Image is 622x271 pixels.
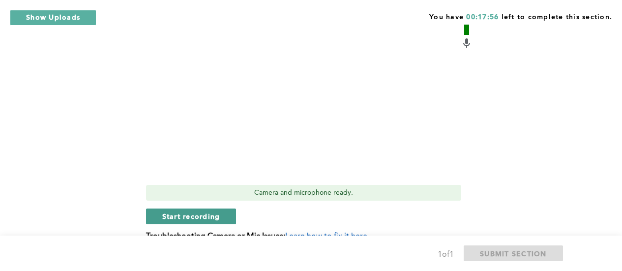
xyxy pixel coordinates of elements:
[146,209,237,224] button: Start recording
[162,211,220,221] span: Start recording
[480,249,547,258] span: SUBMIT SECTION
[466,14,499,21] span: 00:17:56
[146,185,461,201] div: Camera and microphone ready.
[146,233,285,241] b: Troubleshooting Camera or Mic Issues:
[429,10,612,22] span: You have left to complete this section.
[438,248,454,262] div: 1 of 1
[10,10,96,26] button: Show Uploads
[464,245,563,261] button: SUBMIT SECTION
[285,233,369,241] span: Learn how to fix it here.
